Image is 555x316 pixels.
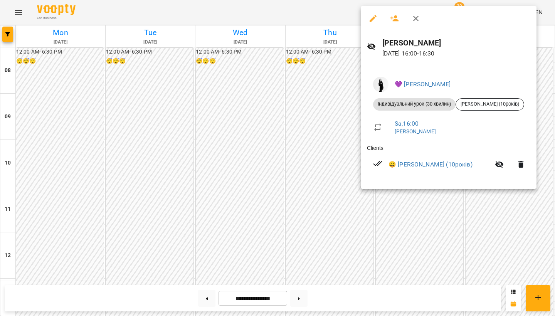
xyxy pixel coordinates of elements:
a: Sa , 16:00 [395,120,419,127]
span: [PERSON_NAME] (10років) [456,101,524,108]
svg: Paid [373,159,382,168]
p: [DATE] 16:00 - 16:30 [382,49,530,58]
div: [PERSON_NAME] (10років) [456,98,524,111]
img: 041a4b37e20a8ced1a9815ab83a76d22.jpeg [373,77,388,92]
a: 💜 [PERSON_NAME] [395,81,451,88]
h6: [PERSON_NAME] [382,37,530,49]
ul: Clients [367,144,530,180]
a: 😀 [PERSON_NAME] (10років) [388,160,473,169]
a: [PERSON_NAME] [395,128,436,134]
span: Індивідуальний урок (30 хвилин) [373,101,456,108]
